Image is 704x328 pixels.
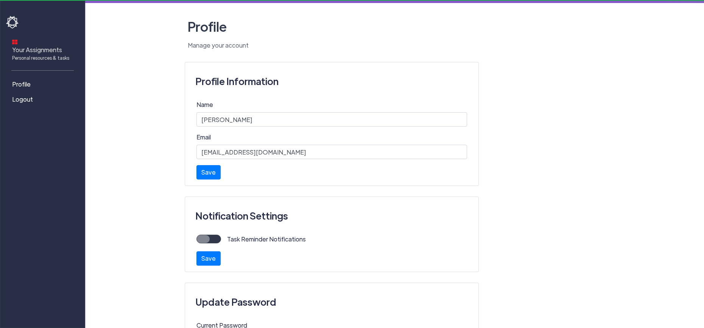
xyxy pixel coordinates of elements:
[195,206,468,225] h3: Notification Settings
[6,34,82,64] a: Your AssignmentsPersonal resources & tasks
[221,235,306,244] label: Task Reminder Notifications
[12,95,33,104] span: Logout
[666,292,704,328] iframe: Chat Widget
[12,45,69,61] span: Your Assignments
[196,133,211,142] label: Email
[6,77,82,92] a: Profile
[12,39,17,45] img: dashboard-icon.svg
[12,54,69,61] span: Personal resources & tasks
[196,251,221,266] button: Save
[6,16,20,29] img: havoc-shield-logo-white.png
[6,92,82,107] a: Logout
[196,165,221,179] button: Save
[185,15,605,38] h2: Profile
[12,80,31,89] span: Profile
[195,292,468,311] h3: Update Password
[185,41,605,50] p: Manage your account
[195,72,468,91] h3: Profile Information
[196,100,213,109] label: Name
